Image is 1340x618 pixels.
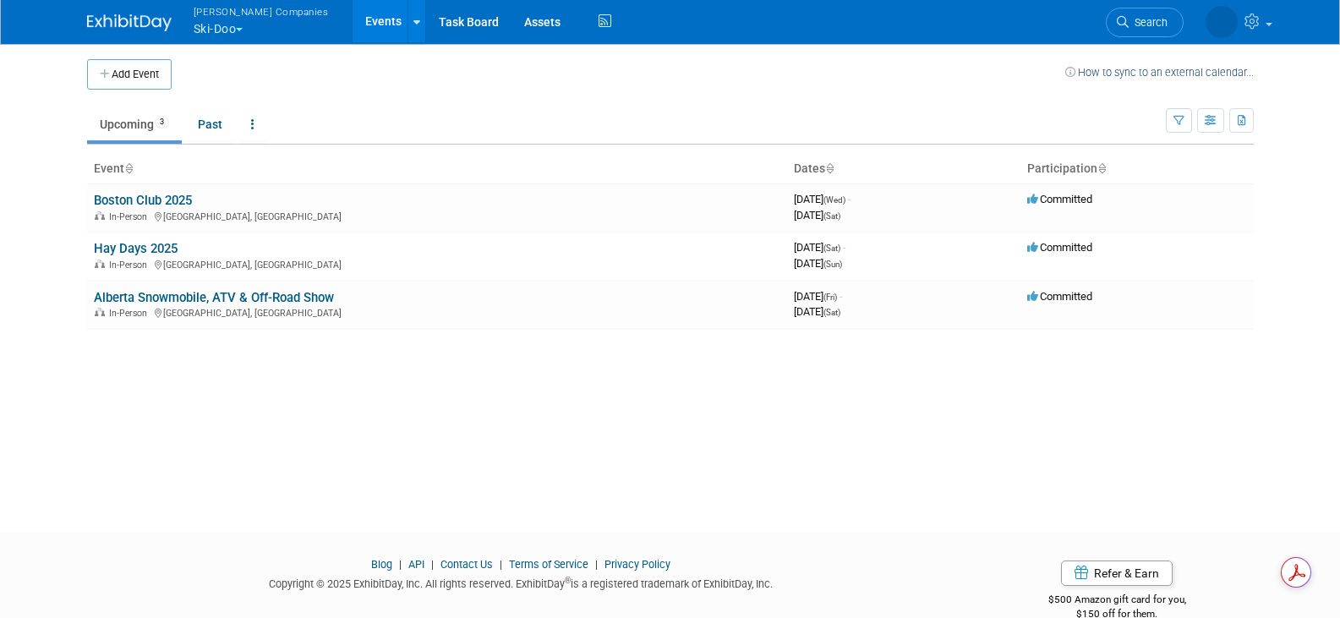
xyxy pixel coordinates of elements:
[591,558,602,571] span: |
[1206,6,1238,38] img: Stephanie Johnson
[823,293,837,302] span: (Fri)
[1027,241,1092,254] span: Committed
[823,260,842,269] span: (Sun)
[87,59,172,90] button: Add Event
[848,193,850,205] span: -
[124,161,133,175] a: Sort by Event Name
[1097,161,1106,175] a: Sort by Participation Type
[823,211,840,221] span: (Sat)
[87,14,172,31] img: ExhibitDay
[95,260,105,268] img: In-Person Event
[427,558,438,571] span: |
[109,260,152,271] span: In-Person
[794,241,845,254] span: [DATE]
[509,558,588,571] a: Terms of Service
[94,193,192,208] a: Boston Club 2025
[1027,290,1092,303] span: Committed
[840,290,842,303] span: -
[794,257,842,270] span: [DATE]
[87,155,787,183] th: Event
[794,193,850,205] span: [DATE]
[408,558,424,571] a: API
[87,572,956,592] div: Copyright © 2025 ExhibitDay, Inc. All rights reserved. ExhibitDay is a registered trademark of Ex...
[194,3,329,20] span: [PERSON_NAME] Companies
[794,305,840,318] span: [DATE]
[155,116,169,129] span: 3
[440,558,493,571] a: Contact Us
[495,558,506,571] span: |
[395,558,406,571] span: |
[94,241,178,256] a: Hay Days 2025
[823,308,840,317] span: (Sat)
[843,241,845,254] span: -
[565,576,571,585] sup: ®
[1129,16,1168,29] span: Search
[94,290,334,305] a: Alberta Snowmobile, ATV & Off-Road Show
[825,161,834,175] a: Sort by Start Date
[95,211,105,220] img: In-Person Event
[1106,8,1184,37] a: Search
[823,195,845,205] span: (Wed)
[787,155,1020,183] th: Dates
[1065,66,1254,79] a: How to sync to an external calendar...
[1027,193,1092,205] span: Committed
[1061,561,1173,586] a: Refer & Earn
[94,305,780,319] div: [GEOGRAPHIC_DATA], [GEOGRAPHIC_DATA]
[87,108,182,140] a: Upcoming3
[185,108,235,140] a: Past
[794,290,842,303] span: [DATE]
[94,257,780,271] div: [GEOGRAPHIC_DATA], [GEOGRAPHIC_DATA]
[794,209,840,221] span: [DATE]
[604,558,670,571] a: Privacy Policy
[109,308,152,319] span: In-Person
[371,558,392,571] a: Blog
[95,308,105,316] img: In-Person Event
[109,211,152,222] span: In-Person
[1020,155,1254,183] th: Participation
[94,209,780,222] div: [GEOGRAPHIC_DATA], [GEOGRAPHIC_DATA]
[823,243,840,253] span: (Sat)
